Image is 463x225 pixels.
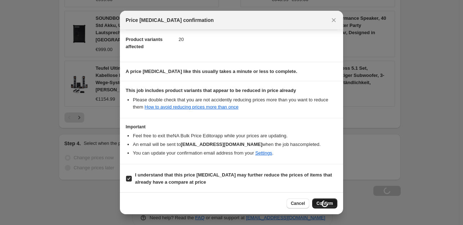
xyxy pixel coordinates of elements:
button: Close [329,15,339,25]
button: Cancel [287,198,309,208]
h3: Important [126,124,337,130]
li: You can update your confirmation email address from your . [133,150,337,157]
span: Cancel [291,201,305,206]
b: This job includes product variants that appear to be reduced in price already [126,88,296,93]
b: A price [MEDICAL_DATA] like this usually takes a minute or less to complete. [126,69,297,74]
span: Price [MEDICAL_DATA] confirmation [126,17,214,24]
a: Settings [255,150,272,156]
span: Product variants affected [126,37,163,49]
li: Feel free to exit the NA Bulk Price Editor app while your prices are updating. [133,132,337,139]
a: How to avoid reducing prices more than once [145,104,239,110]
li: Please double check that you are not accidently reducing prices more than you want to reduce them [133,96,337,111]
li: An email will be sent to when the job has completed . [133,141,337,148]
b: I understand that this price [MEDICAL_DATA] may further reduce the prices of items that already h... [135,172,332,185]
dd: 20 [179,30,337,49]
b: [EMAIL_ADDRESS][DOMAIN_NAME] [181,142,262,147]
